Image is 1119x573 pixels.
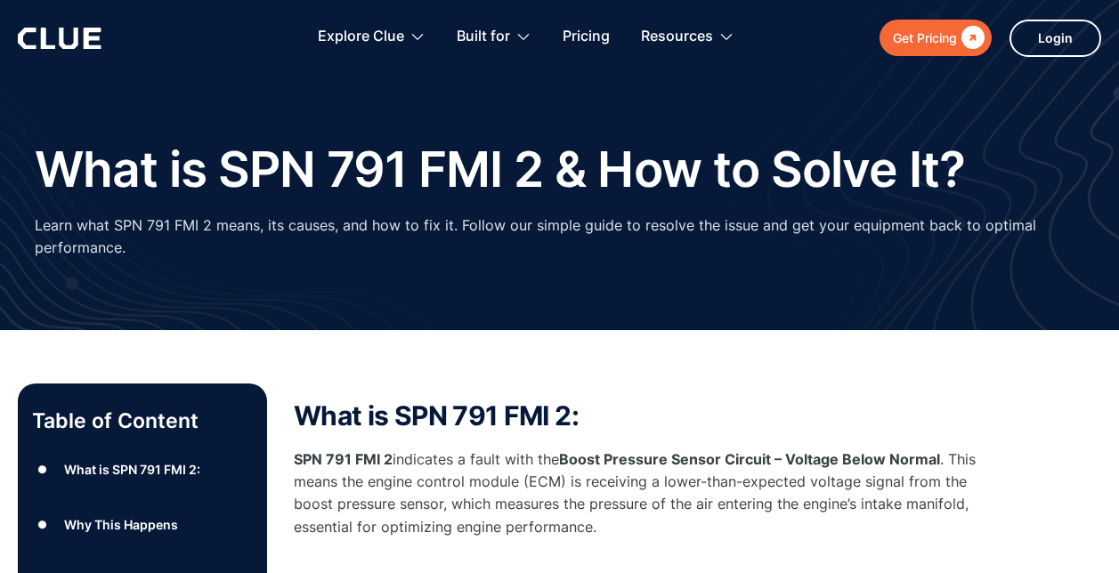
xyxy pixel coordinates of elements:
[294,399,579,432] strong: What is SPN 791 FMI 2:
[294,448,1006,538] p: indicates a fault with the . This means the engine control module (ECM) is receiving a lower-than...
[294,450,393,468] strong: SPN 791 FMI 2
[457,9,510,65] div: Built for
[64,458,200,480] div: What is SPN 791 FMI 2:
[563,9,610,65] a: Pricing
[32,456,53,483] div: ●
[318,9,426,65] div: Explore Clue
[893,27,957,49] div: Get Pricing
[32,456,253,483] a: ●What is SPN 791 FMI 2:
[35,142,966,197] h1: What is SPN 791 FMI 2 & How to Solve It?
[457,9,531,65] div: Built for
[880,20,992,56] a: Get Pricing
[1010,20,1101,57] a: Login
[35,214,1085,259] p: Learn what SPN 791 FMI 2 means, its causes, and how to fix it. Follow our simple guide to resolve...
[641,9,734,65] div: Resources
[957,27,985,49] div: 
[32,512,53,538] div: ●
[641,9,713,65] div: Resources
[64,513,178,536] div: Why This Happens
[559,450,940,468] strong: Boost Pressure Sensor Circuit – Voltage Below Normal
[32,407,253,435] p: Table of Content
[318,9,404,65] div: Explore Clue
[32,512,253,538] a: ●Why This Happens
